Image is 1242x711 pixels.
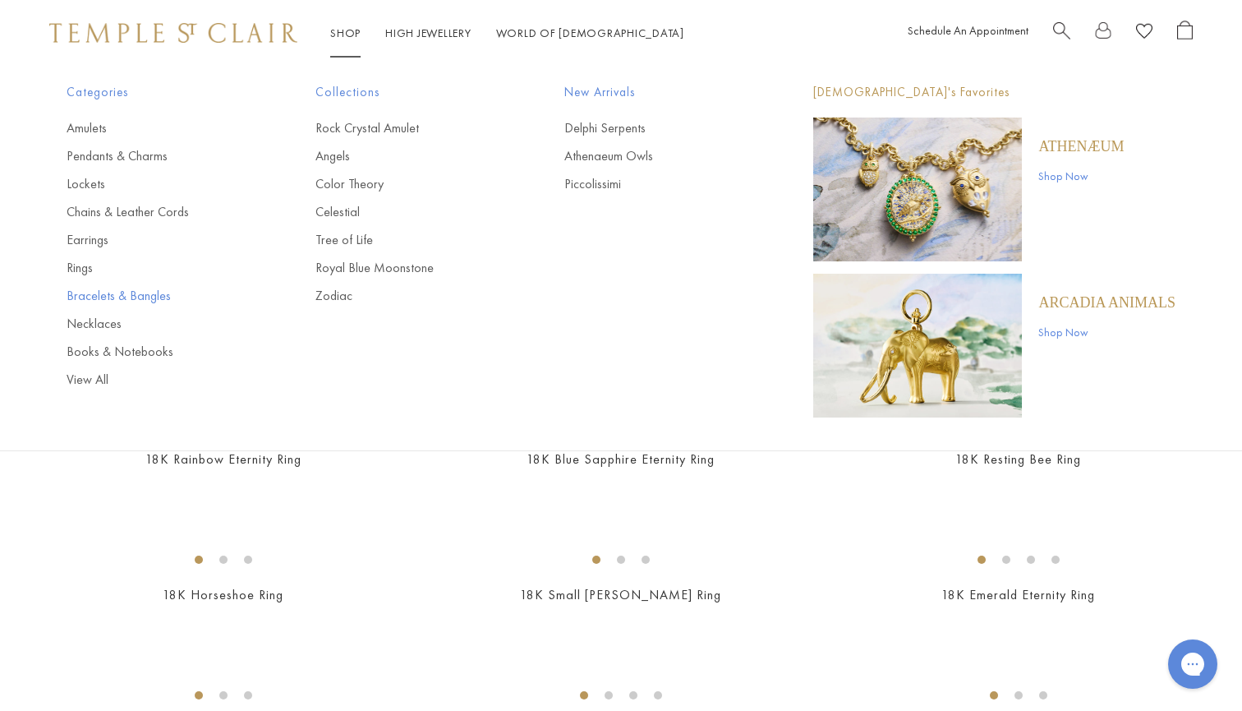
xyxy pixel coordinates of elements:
a: Athenaeum Owls [564,147,747,165]
a: Books & Notebooks [67,343,250,361]
a: Rock Crystal Amulet [315,119,499,137]
a: Necklaces [67,315,250,333]
a: Shop Now [1038,323,1175,341]
a: Color Theory [315,175,499,193]
a: Chains & Leather Cords [67,203,250,221]
a: Shop Now [1038,167,1124,185]
a: View All [67,371,250,389]
a: Lockets [67,175,250,193]
img: Temple St. Clair [49,23,297,43]
span: New Arrivals [564,82,747,103]
a: 18K Horseshoe Ring [163,586,283,603]
span: Categories [67,82,250,103]
a: Open Shopping Bag [1177,21,1193,46]
a: 18K Emerald Eternity Ring [941,586,1095,603]
a: Athenæum [1038,137,1124,155]
iframe: Gorgias live chat messenger [1160,634,1226,695]
a: Angels [315,147,499,165]
a: View Wishlist [1136,21,1152,46]
a: Amulets [67,119,250,137]
a: 18K Rainbow Eternity Ring [145,450,301,468]
a: Zodiac [315,287,499,305]
a: Bracelets & Bangles [67,287,250,305]
a: Rings [67,259,250,277]
p: [DEMOGRAPHIC_DATA]'s Favorites [813,82,1175,103]
a: 18K Blue Sapphire Eternity Ring [527,450,715,468]
a: Pendants & Charms [67,147,250,165]
a: Delphi Serpents [564,119,747,137]
nav: Main navigation [330,23,684,44]
a: Earrings [67,231,250,249]
a: Search [1053,21,1070,46]
a: Celestial [315,203,499,221]
a: 18K Resting Bee Ring [955,450,1081,468]
a: Schedule An Appointment [908,23,1028,38]
a: Royal Blue Moonstone [315,259,499,277]
span: Collections [315,82,499,103]
a: Tree of Life [315,231,499,249]
a: World of [DEMOGRAPHIC_DATA]World of [DEMOGRAPHIC_DATA] [496,25,684,40]
a: ShopShop [330,25,361,40]
a: ARCADIA ANIMALS [1038,293,1175,312]
a: High JewelleryHigh Jewellery [385,25,471,40]
a: Piccolissimi [564,175,747,193]
a: 18K Small [PERSON_NAME] Ring [520,586,721,603]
